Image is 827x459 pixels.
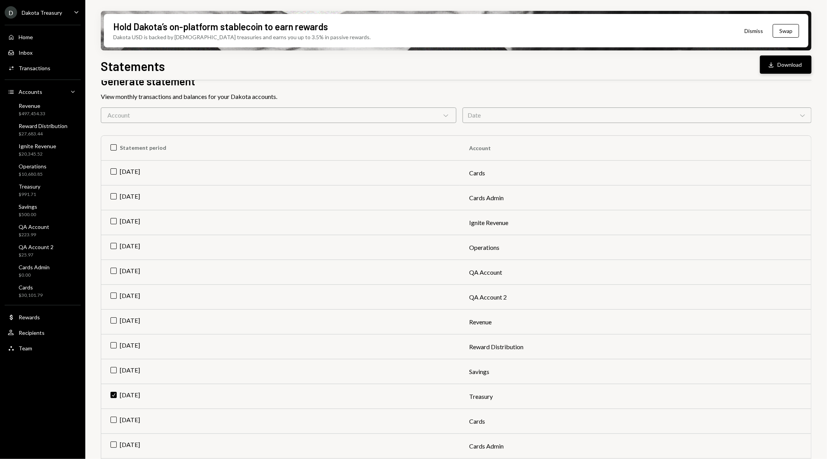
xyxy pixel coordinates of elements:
h2: Generate statement [101,74,811,89]
td: Treasury [460,384,811,409]
a: Inbox [5,45,81,59]
div: Rewards [19,314,40,320]
td: QA Account [460,260,811,285]
a: Ignite Revenue$20,345.52 [5,140,81,159]
a: QA Account$223.99 [5,221,81,240]
div: Dakota Treasury [22,9,62,16]
button: Swap [773,24,799,38]
th: Account [460,136,811,161]
div: Date [463,107,811,123]
div: Team [19,345,32,352]
div: QA Account [19,223,49,230]
td: Cards [460,409,811,434]
div: $30,101.79 [19,292,43,299]
div: Account [101,107,456,123]
a: Accounts [5,85,81,99]
td: QA Account 2 [460,285,811,310]
div: Dakota USD is backed by [DEMOGRAPHIC_DATA] treasuries and earns you up to 3.5% in passive rewards. [113,33,371,41]
div: Accounts [19,88,42,95]
td: Cards [460,161,811,185]
td: Reward Distribution [460,334,811,359]
div: Home [19,34,33,40]
a: Revenue$497,454.33 [5,100,81,119]
td: Revenue [460,310,811,334]
div: Recipients [19,329,45,336]
div: $10,680.85 [19,171,47,178]
div: $497,454.33 [19,111,45,117]
a: Rewards [5,310,81,324]
div: QA Account 2 [19,244,54,250]
div: View monthly transactions and balances for your Dakota accounts. [101,92,811,101]
a: Transactions [5,61,81,75]
div: $0.00 [19,272,50,279]
div: Hold Dakota’s on-platform stablecoin to earn rewards [113,20,328,33]
button: Download [760,55,811,74]
div: Operations [19,163,47,170]
td: Cards Admin [460,434,811,459]
div: Cards [19,284,43,291]
div: Savings [19,203,37,210]
div: Revenue [19,102,45,109]
td: Ignite Revenue [460,210,811,235]
div: Treasury [19,183,40,190]
a: Reward Distribution$27,683.44 [5,120,81,139]
h1: Statements [101,58,165,74]
div: $223.99 [19,232,49,238]
div: $20,345.52 [19,151,56,158]
td: Operations [460,235,811,260]
a: Team [5,341,81,355]
a: Home [5,30,81,44]
div: $25.97 [19,252,54,258]
a: Cards$30,101.79 [5,282,81,300]
a: Cards Admin$0.00 [5,262,81,280]
div: Inbox [19,49,33,56]
td: Cards Admin [460,185,811,210]
div: $27,683.44 [19,131,67,137]
a: Operations$10,680.85 [5,161,81,179]
div: Cards Admin [19,264,50,270]
a: Savings$500.00 [5,201,81,220]
a: Recipients [5,326,81,339]
button: Dismiss [735,22,773,40]
div: D [5,6,17,19]
td: Savings [460,359,811,384]
div: Reward Distribution [19,123,67,129]
div: $991.71 [19,191,40,198]
div: Ignite Revenue [19,143,56,149]
div: Transactions [19,65,50,71]
a: Treasury$991.71 [5,181,81,199]
div: $500.00 [19,211,37,218]
a: QA Account 2$25.97 [5,241,81,260]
